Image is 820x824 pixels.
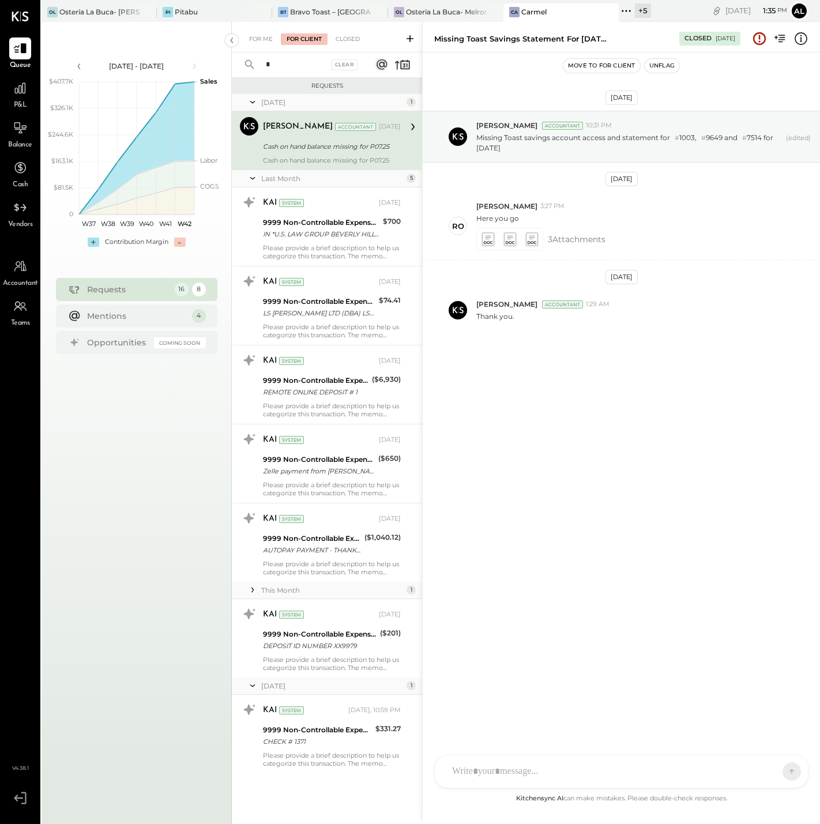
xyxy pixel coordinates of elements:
[383,216,401,227] div: $700
[263,481,401,497] div: Please provide a brief description to help us categorize this transaction. The memo might be help...
[379,295,401,306] div: $74.41
[563,59,640,73] button: Move to for client
[742,134,747,142] span: #
[1,255,40,289] a: Accountant
[290,7,370,17] div: Bravo Toast – [GEOGRAPHIC_DATA]
[50,104,73,112] text: $326.1K
[716,35,735,43] div: [DATE]
[364,532,401,543] div: ($1,040.12)
[1,77,40,111] a: P&L
[279,515,304,523] div: System
[263,307,375,319] div: LS [PERSON_NAME] LTD (DBA) LSANTA [PERSON_NAME] CA XXXX1009
[645,59,679,73] button: Unflag
[476,299,537,309] span: [PERSON_NAME]
[379,435,401,445] div: [DATE]
[263,217,379,228] div: 9999 Non-Controllable Expenses:Other Income and Expenses:To Be Classified
[375,723,401,735] div: $331.27
[11,318,30,329] span: Teams
[605,172,638,186] div: [DATE]
[605,91,638,105] div: [DATE]
[684,34,712,43] div: Closed
[542,122,583,130] div: Accountant
[335,123,376,131] div: Accountant
[476,311,514,321] p: Thank you.
[263,323,401,339] div: Please provide a brief description to help us categorize this transaction. The memo might be help...
[263,751,401,767] div: Please provide a brief description to help us categorize this transaction. The memo might be help...
[8,140,32,150] span: Balance
[13,180,28,190] span: Cash
[88,238,99,247] div: +
[279,611,304,619] div: System
[476,121,537,130] span: [PERSON_NAME]
[379,198,401,208] div: [DATE]
[263,533,361,544] div: 9999 Non-Controllable Expenses:Other Income and Expenses:To Be Classified
[119,220,134,228] text: W39
[379,610,401,619] div: [DATE]
[279,199,304,207] div: System
[263,544,361,556] div: AUTOPAY PAYMENT - THANK YOU XXXX1009
[54,183,73,191] text: $81.5K
[509,7,520,17] div: Ca
[378,453,401,464] div: ($650)
[476,133,781,153] p: Missing Toast savings account access and statement for 1003, 9649 and 7514 for [DATE]
[263,386,368,398] div: REMOTE ONLINE DEPOSIT # 1
[192,283,206,296] div: 8
[48,130,73,138] text: $244.6K
[605,270,638,284] div: [DATE]
[87,284,169,295] div: Requests
[8,220,33,230] span: Vendors
[476,213,519,223] p: Here you go
[263,454,375,465] div: 9999 Non-Controllable Expenses:Other Income and Expenses:To Be Classified
[586,121,612,130] span: 10:31 PM
[263,228,379,240] div: IN *U.S. LAW GROUP BEVERLY HILLS CA XXXX1009
[263,560,401,576] div: Please provide a brief description to help us categorize this transaction. The memo might be help...
[1,197,40,230] a: Vendors
[348,706,401,715] div: [DATE], 10:59 PM
[243,33,279,45] div: For Me
[3,279,38,289] span: Accountant
[263,402,401,418] div: Please provide a brief description to help us categorize this transaction. The memo might be help...
[263,434,277,446] div: KAI
[263,276,277,288] div: KAI
[263,355,277,367] div: KAI
[1,295,40,329] a: Teams
[725,5,787,16] div: [DATE]
[279,706,304,714] div: System
[159,220,172,228] text: W41
[263,197,277,209] div: KAI
[263,156,401,164] div: Cash on hand balance missing for P07.25
[379,122,401,131] div: [DATE]
[69,210,73,218] text: 0
[47,7,58,17] div: OL
[379,277,401,287] div: [DATE]
[407,174,416,183] div: 5
[174,238,186,247] div: -
[406,7,486,17] div: Osteria La Buca- Melrose
[394,7,404,17] div: OL
[192,309,206,323] div: 4
[452,221,464,232] div: ro
[263,121,333,133] div: [PERSON_NAME]
[407,681,416,690] div: 1
[261,97,404,107] div: [DATE]
[263,244,401,260] div: Please provide a brief description to help us categorize this transaction. The memo might be help...
[1,157,40,190] a: Cash
[635,3,651,18] div: + 5
[175,7,198,17] div: Pitabu
[200,77,217,85] text: Sales
[139,220,153,228] text: W40
[263,296,375,307] div: 9999 Non-Controllable Expenses:Other Income and Expenses:To Be Classified
[263,609,277,620] div: KAI
[200,156,217,164] text: Labor
[175,283,189,296] div: 16
[263,141,397,152] div: Cash on hand balance missing for P07.25
[379,356,401,366] div: [DATE]
[263,375,368,386] div: 9999 Non-Controllable Expenses:Other Income and Expenses:To Be Classified
[540,202,565,211] span: 3:27 PM
[790,2,808,20] button: Al
[407,97,416,107] div: 1
[542,300,583,308] div: Accountant
[154,337,206,348] div: Coming Soon
[100,220,115,228] text: W38
[372,374,401,385] div: ($6,930)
